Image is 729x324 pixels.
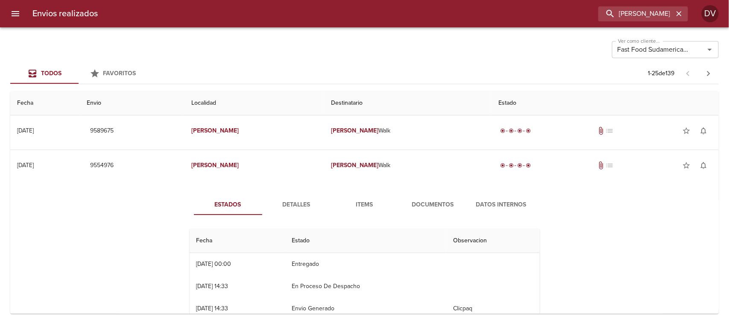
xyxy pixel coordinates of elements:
th: Estado [492,91,719,115]
span: star_border [682,161,691,170]
span: radio_button_checked [500,163,505,168]
div: Entregado [498,161,533,170]
td: Clicpaq [446,297,539,320]
span: radio_button_checked [517,128,522,133]
div: [DATE] [17,127,34,134]
span: Todos [41,70,61,77]
div: Entregado [498,127,533,135]
th: Destinatario [324,91,492,115]
span: Pagina anterior [678,69,698,77]
th: Observacion [446,229,539,253]
span: Favoritos [103,70,136,77]
button: Abrir [704,44,716,56]
span: Datos Internos [472,200,530,210]
em: [PERSON_NAME] [331,127,378,134]
td: Walk [324,115,492,146]
th: Fecha [190,229,285,253]
button: 9554976 [87,158,117,174]
th: Envio [80,91,184,115]
th: Estado [285,229,447,253]
div: [DATE] 14:33 [196,305,228,312]
em: [PERSON_NAME] [331,162,378,169]
button: Activar notificaciones [695,157,712,174]
td: Walk [324,150,492,181]
span: Tiene documentos adjuntos [597,127,605,135]
span: star_border [682,127,691,135]
div: DV [702,5,719,22]
td: En Proceso De Despacho [285,275,447,297]
span: radio_button_checked [517,163,522,168]
span: notifications_none [699,127,708,135]
span: radio_button_checked [500,128,505,133]
div: [DATE] 00:00 [196,260,231,268]
span: Items [336,200,394,210]
span: radio_button_checked [526,163,531,168]
h6: Envios realizados [32,7,98,21]
td: Envio Generado [285,297,447,320]
span: radio_button_checked [509,128,514,133]
span: radio_button_checked [509,163,514,168]
div: Tabs Envios [10,63,147,84]
input: buscar [598,6,673,21]
button: Agregar a favoritos [678,122,695,139]
div: Tabs detalle de guia [194,194,536,215]
span: Documentos [404,200,462,210]
span: Estados [199,200,257,210]
td: Entregado [285,253,447,275]
div: Abrir información de usuario [702,5,719,22]
p: 1 - 25 de 139 [648,69,674,78]
button: Agregar a favoritos [678,157,695,174]
table: Tabla de seguimiento [190,229,540,320]
em: [PERSON_NAME] [191,162,239,169]
button: menu [5,3,26,24]
div: [DATE] [17,162,34,169]
span: notifications_none [699,161,708,170]
span: 9589675 [90,126,114,136]
div: [DATE] 14:33 [196,283,228,290]
span: No tiene pedido asociado [605,161,614,170]
span: No tiene pedido asociado [605,127,614,135]
th: Fecha [10,91,80,115]
em: [PERSON_NAME] [191,127,239,134]
span: Detalles [267,200,325,210]
button: Activar notificaciones [695,122,712,139]
span: radio_button_checked [526,128,531,133]
th: Localidad [184,91,324,115]
button: 9589675 [87,123,117,139]
span: Tiene documentos adjuntos [597,161,605,170]
span: 9554976 [90,160,114,171]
